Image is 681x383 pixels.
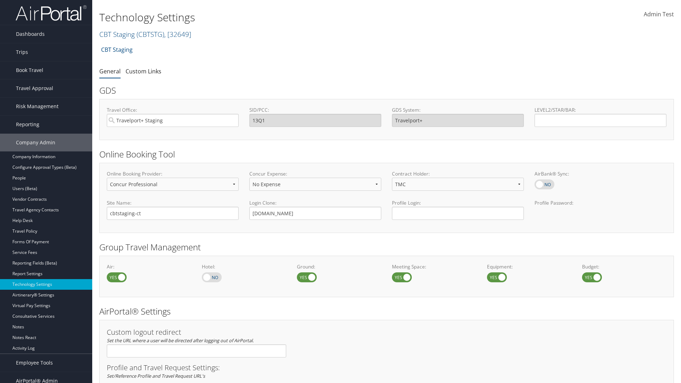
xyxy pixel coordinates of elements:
em: Set the URL where a user will be directed after logging out of AirPortal. [107,337,254,344]
a: CBT Staging [101,43,133,57]
span: Company Admin [16,134,55,151]
h2: Online Booking Tool [99,148,674,160]
label: Login Clone: [249,199,381,206]
label: Travel Office: [107,106,239,113]
span: Dashboards [16,25,45,43]
span: , [ 32649 ] [164,29,191,39]
a: Admin Test [644,4,674,26]
span: Travel Approval [16,79,53,97]
h2: Group Travel Management [99,241,674,253]
h1: Technology Settings [99,10,482,25]
span: Admin Test [644,10,674,18]
label: Site Name: [107,199,239,206]
label: Profile Login: [392,199,524,220]
label: Ground: [297,263,381,270]
label: Air: [107,263,191,270]
h2: AirPortal® Settings [99,305,674,317]
img: airportal-logo.png [16,5,87,21]
span: Trips [16,43,28,61]
label: Hotel: [202,263,286,270]
label: GDS System: [392,106,524,113]
span: Risk Management [16,98,59,115]
a: General [99,67,121,75]
label: AirBank® Sync [535,179,554,189]
label: Budget: [582,263,666,270]
span: ( CBTSTG ) [137,29,164,39]
em: Set/Reference Profile and Travel Request URL's [107,373,205,379]
label: Profile Password: [535,199,666,220]
label: AirBank® Sync: [535,170,666,177]
span: Book Travel [16,61,43,79]
input: Profile Login: [392,207,524,220]
label: Equipment: [487,263,571,270]
label: SID/PCC: [249,106,381,113]
h3: Custom logout redirect [107,329,286,336]
a: CBT Staging [99,29,191,39]
span: Employee Tools [16,354,53,372]
label: Concur Expense: [249,170,381,177]
label: Contract Holder: [392,170,524,177]
span: Reporting [16,116,39,133]
h2: GDS [99,84,669,96]
label: Meeting Space: [392,263,476,270]
a: Custom Links [126,67,161,75]
label: Online Booking Provider: [107,170,239,177]
h3: Profile and Travel Request Settings: [107,364,666,371]
label: LEVEL2/STAR/BAR: [535,106,666,113]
